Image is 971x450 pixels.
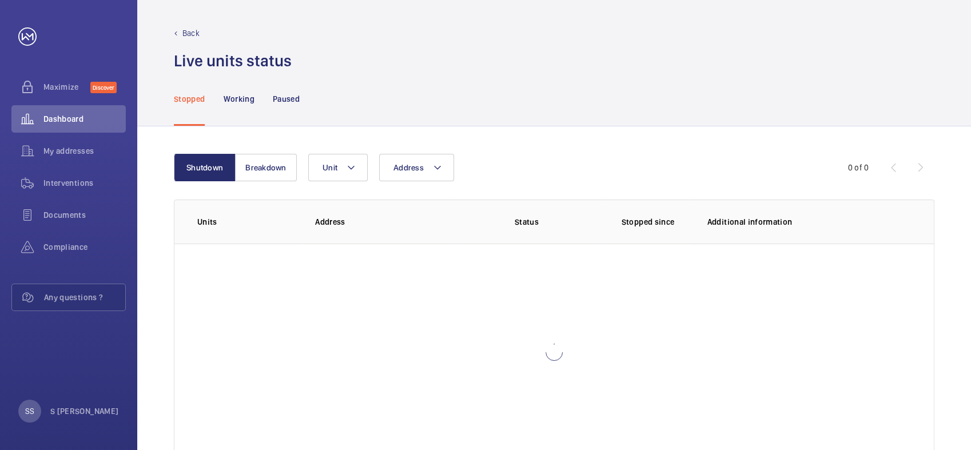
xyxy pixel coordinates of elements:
[848,162,869,173] div: 0 of 0
[308,154,368,181] button: Unit
[622,216,689,228] p: Stopped since
[182,27,200,39] p: Back
[273,93,300,105] p: Paused
[379,154,454,181] button: Address
[50,405,118,417] p: S [PERSON_NAME]
[315,216,450,228] p: Address
[174,93,205,105] p: Stopped
[235,154,297,181] button: Breakdown
[43,145,126,157] span: My addresses
[174,154,236,181] button: Shutdown
[223,93,254,105] p: Working
[43,241,126,253] span: Compliance
[174,50,292,71] h1: Live units status
[90,82,117,93] span: Discover
[43,177,126,189] span: Interventions
[197,216,297,228] p: Units
[323,163,337,172] span: Unit
[43,209,126,221] span: Documents
[43,113,126,125] span: Dashboard
[43,81,90,93] span: Maximize
[458,216,595,228] p: Status
[707,216,911,228] p: Additional information
[393,163,424,172] span: Address
[25,405,34,417] p: SS
[44,292,125,303] span: Any questions ?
